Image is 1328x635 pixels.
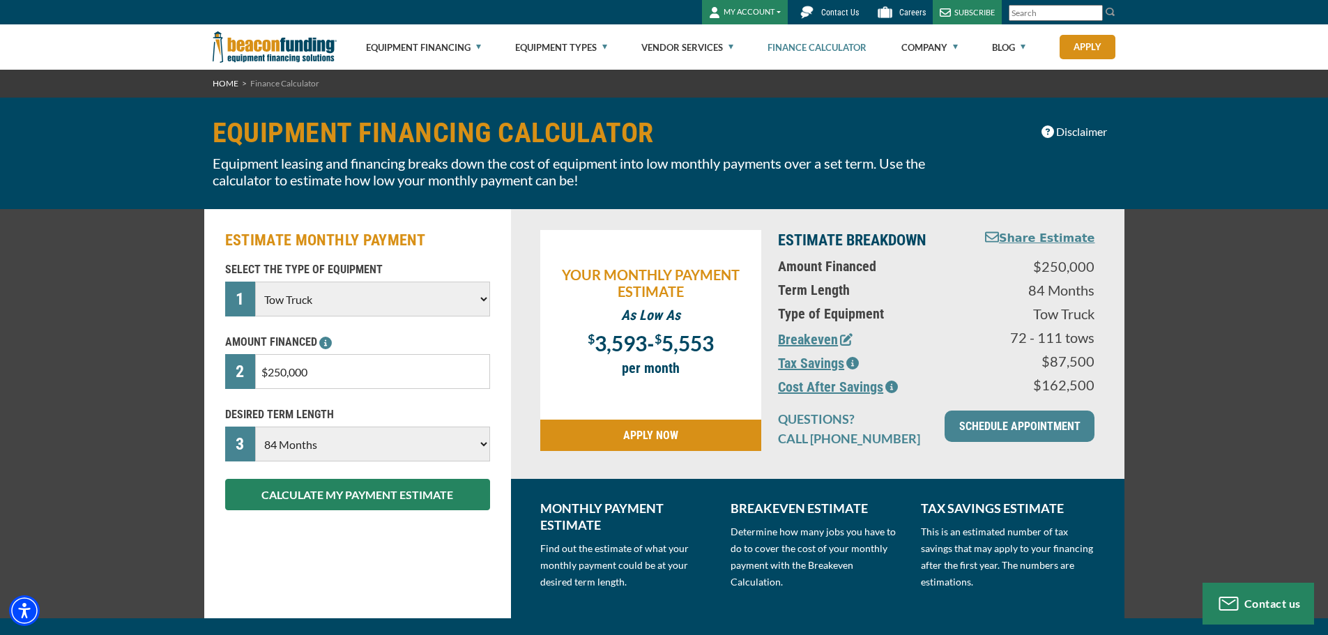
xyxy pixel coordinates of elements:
[778,305,956,322] p: Type of Equipment
[972,282,1094,298] p: 84 Months
[778,430,928,447] p: CALL [PHONE_NUMBER]
[515,25,607,70] a: Equipment Types
[9,595,40,626] div: Accessibility Menu
[921,500,1094,517] p: TAX SAVINGS ESTIMATE
[992,25,1025,70] a: Blog
[225,406,490,423] p: DESIRED TERM LENGTH
[213,118,963,148] h1: EQUIPMENT FINANCING CALCULATOR
[778,230,956,251] p: ESTIMATE BREAKDOWN
[921,523,1094,590] p: This is an estimated number of tax savings that may apply to your financing after the first year....
[540,420,762,451] a: APPLY NOW
[213,24,337,70] img: Beacon Funding Corporation logo
[972,329,1094,346] p: 72 - 111 tows
[255,354,489,389] input: $
[985,230,1095,247] button: Share Estimate
[778,282,956,298] p: Term Length
[540,500,714,533] p: MONTHLY PAYMENT ESTIMATE
[901,25,958,70] a: Company
[778,376,898,397] button: Cost After Savings
[1105,6,1116,17] img: Search
[768,25,867,70] a: Finance Calculator
[225,334,490,351] p: AMOUNT FINANCED
[225,282,256,316] div: 1
[225,261,490,278] p: SELECT THE TYPE OF EQUIPMENT
[778,411,928,427] p: QUESTIONS?
[1203,583,1314,625] button: Contact us
[225,427,256,461] div: 3
[225,230,490,251] h2: ESTIMATE MONTHLY PAYMENT
[972,353,1094,369] p: $87,500
[972,305,1094,322] p: Tow Truck
[778,329,853,350] button: Breakeven
[225,354,256,389] div: 2
[1088,8,1099,19] a: Clear search text
[899,8,926,17] span: Careers
[366,25,481,70] a: Equipment Financing
[778,258,956,275] p: Amount Financed
[945,411,1094,442] a: SCHEDULE APPOINTMENT
[1056,123,1107,140] span: Disclaimer
[1060,35,1115,59] a: Apply
[1009,5,1103,21] input: Search
[731,523,904,590] p: Determine how many jobs you have to do to cover the cost of your monthly payment with the Breakev...
[972,376,1094,393] p: $162,500
[547,266,755,300] p: YOUR MONTHLY PAYMENT ESTIMATE
[225,479,490,510] button: CALCULATE MY PAYMENT ESTIMATE
[213,155,963,188] p: Equipment leasing and financing breaks down the cost of equipment into low monthly payments over ...
[547,330,755,353] p: -
[662,330,714,355] span: 5,553
[778,353,859,374] button: Tax Savings
[588,331,595,346] span: $
[821,8,859,17] span: Contact Us
[547,360,755,376] p: per month
[250,78,319,89] span: Finance Calculator
[1244,597,1301,610] span: Contact us
[1032,118,1116,145] button: Disclaimer
[731,500,904,517] p: BREAKEVEN ESTIMATE
[595,330,647,355] span: 3,593
[641,25,733,70] a: Vendor Services
[972,258,1094,275] p: $250,000
[547,307,755,323] p: As Low As
[213,78,238,89] a: HOME
[655,331,662,346] span: $
[540,540,714,590] p: Find out the estimate of what your monthly payment could be at your desired term length.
